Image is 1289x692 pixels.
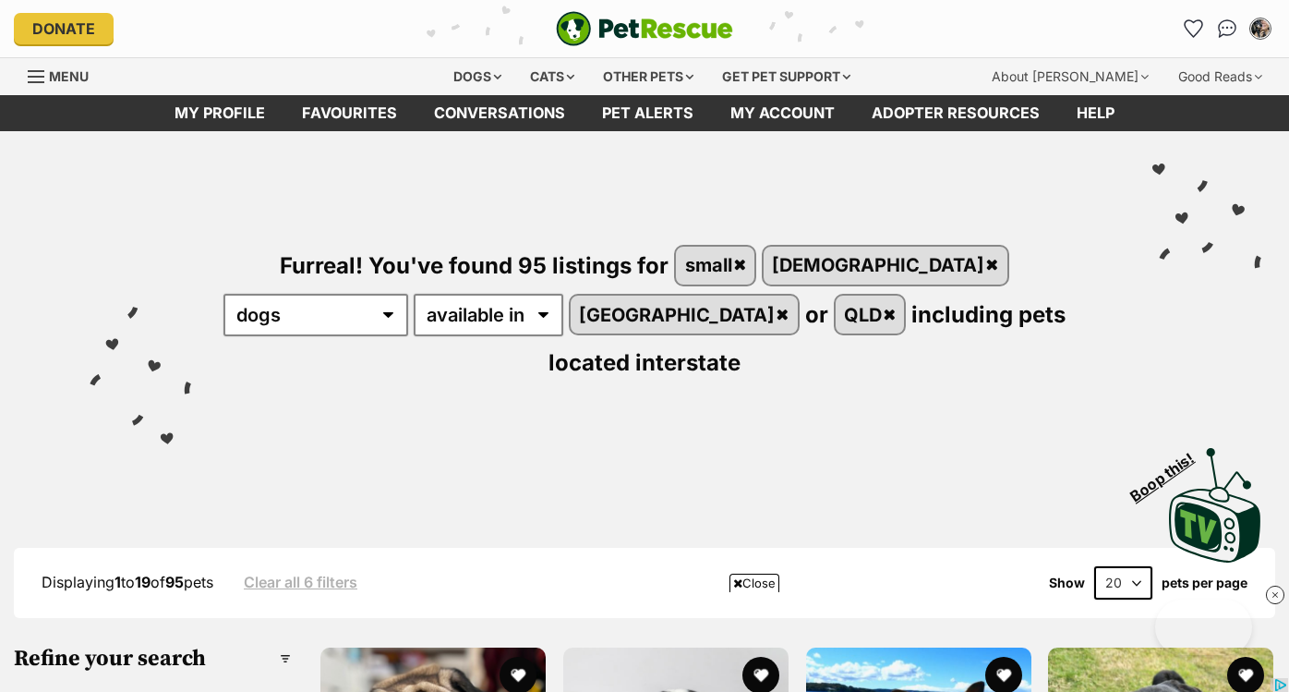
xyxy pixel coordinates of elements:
img: PetRescue TV logo [1169,448,1261,563]
a: Favourites [1179,14,1209,43]
span: Displaying to of pets [42,573,213,591]
img: logo-e224e6f780fb5917bec1dbf3a21bbac754714ae5b6737aabdf751b685950b380.svg [556,11,733,46]
a: Help [1058,95,1133,131]
a: conversations [416,95,584,131]
a: [GEOGRAPHIC_DATA] [571,296,798,334]
span: Show [1049,576,1085,590]
img: andrea rausa profile pic [1251,19,1270,38]
div: About [PERSON_NAME] [979,58,1162,95]
strong: 1 [114,573,121,591]
a: Menu [28,58,102,91]
span: or [805,301,828,328]
a: Favourites [283,95,416,131]
div: Get pet support [709,58,863,95]
a: My profile [156,95,283,131]
div: Other pets [590,58,706,95]
a: My account [712,95,853,131]
a: [DEMOGRAPHIC_DATA] [764,247,1007,285]
div: Dogs [440,58,514,95]
div: Good Reads [1165,58,1275,95]
span: Menu [49,68,89,84]
span: including pets located interstate [548,301,1066,376]
a: Adopter resources [853,95,1058,131]
a: QLD [836,296,905,334]
span: Furreal! You've found 95 listings for [280,251,669,278]
img: close_rtb.svg [1266,586,1284,604]
button: My account [1246,14,1275,43]
a: Conversations [1212,14,1242,43]
a: Pet alerts [584,95,712,131]
a: Donate [14,13,114,44]
a: PetRescue [556,11,733,46]
img: chat-41dd97257d64d25036548639549fe6c8038ab92f7586957e7f3b1b290dea8141.svg [1218,19,1237,38]
strong: 95 [165,573,184,591]
ul: Account quick links [1179,14,1275,43]
div: Cats [517,58,587,95]
strong: 19 [135,573,151,591]
label: pets per page [1162,576,1247,590]
span: Boop this! [1127,438,1212,504]
span: Close [729,574,779,592]
a: small [676,247,754,285]
a: Boop this! [1169,431,1261,566]
a: Clear all 6 filters [244,574,357,590]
